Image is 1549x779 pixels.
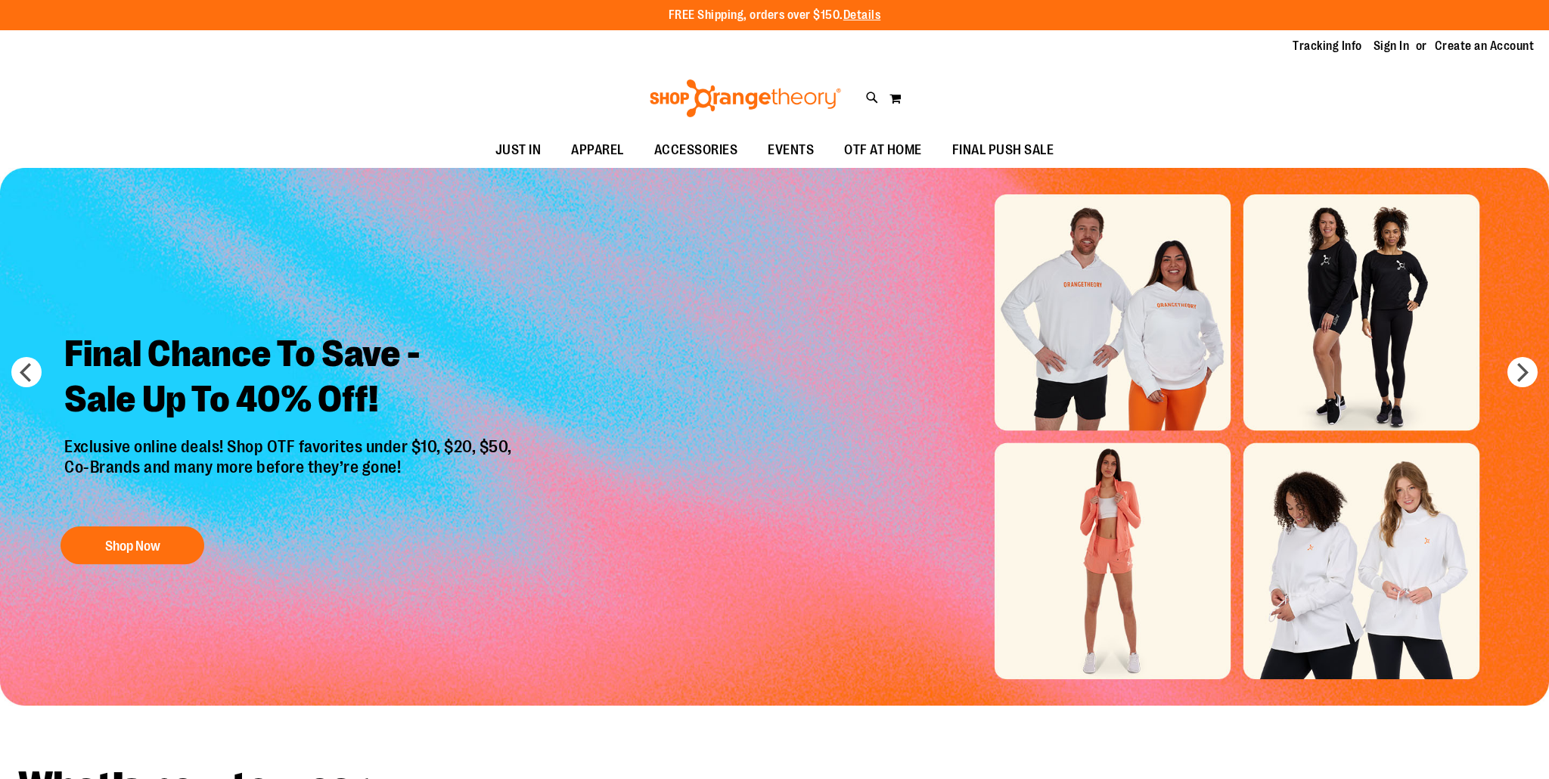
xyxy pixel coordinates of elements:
[571,133,624,167] span: APPAREL
[753,133,829,168] a: EVENTS
[53,321,527,438] h2: Final Chance To Save - Sale Up To 40% Off!
[1374,38,1410,54] a: Sign In
[654,133,738,167] span: ACCESSORIES
[556,133,639,168] a: APPAREL
[952,133,1054,167] span: FINAL PUSH SALE
[61,526,204,564] button: Shop Now
[480,133,557,168] a: JUST IN
[1435,38,1535,54] a: Create an Account
[829,133,937,168] a: OTF AT HOME
[639,133,753,168] a: ACCESSORIES
[1293,38,1362,54] a: Tracking Info
[647,79,843,117] img: Shop Orangetheory
[843,8,881,22] a: Details
[53,321,527,573] a: Final Chance To Save -Sale Up To 40% Off! Exclusive online deals! Shop OTF favorites under $10, $...
[937,133,1069,168] a: FINAL PUSH SALE
[53,438,527,512] p: Exclusive online deals! Shop OTF favorites under $10, $20, $50, Co-Brands and many more before th...
[495,133,542,167] span: JUST IN
[844,133,922,167] span: OTF AT HOME
[11,357,42,387] button: prev
[1507,357,1538,387] button: next
[768,133,814,167] span: EVENTS
[669,7,881,24] p: FREE Shipping, orders over $150.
